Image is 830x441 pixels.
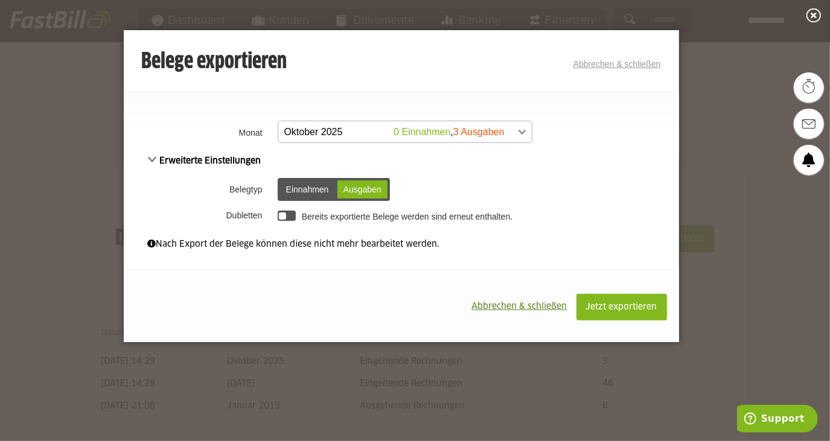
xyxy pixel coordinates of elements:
[737,405,818,435] iframe: Öffnet ein Widget, in dem Sie weitere Informationen finden
[472,302,567,311] span: Abbrechen & schließen
[148,157,261,165] span: Erweiterte Einstellungen
[463,294,576,319] button: Abbrechen & schließen
[337,180,388,198] div: Ausgaben
[280,180,335,198] div: Einnahmen
[576,294,667,320] button: Jetzt exportieren
[142,50,287,74] h3: Belege exportieren
[124,174,275,205] th: Belegtyp
[586,303,657,311] span: Jetzt exportieren
[148,238,655,251] div: Nach Export der Belege können diese nicht mehr bearbeitet werden.
[573,59,661,69] a: Abbrechen & schließen
[124,117,275,148] th: Monat
[302,212,512,221] label: Bereits exportierte Belege werden sind erneut enthalten.
[124,205,275,226] th: Dubletten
